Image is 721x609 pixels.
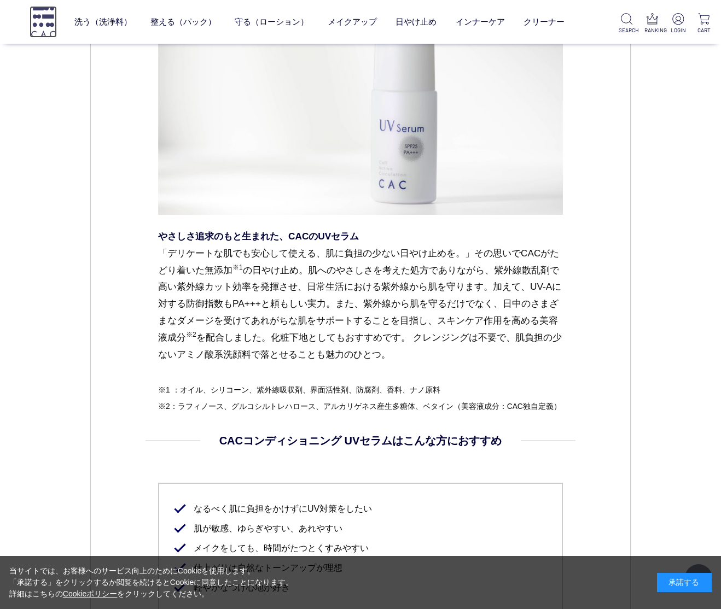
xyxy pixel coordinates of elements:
li: メイクをしても、時間がたつとくすみやすい [175,538,546,558]
p: CART [696,26,712,34]
li: なるべく肌に負担をかけずにUV対策をしたい [175,499,546,519]
a: LOGIN [670,13,687,34]
a: Cookieポリシー [63,589,118,598]
p: LOGIN [670,26,687,34]
p: RANKING [644,26,661,34]
p: 「デリケートな肌でも安心して使える、肌に負担の少ない日やけ止めを。」その思いでCACがたどり着いた無添加 の日やけ止め。肌へのやさしさを考えた処方でありながら、紫外線散乱剤で高い紫外線カット効率... [158,228,563,381]
a: RANKING [644,13,661,34]
span: ※1 ：オイル、シリコーン、紫外線吸収剤、界面活性剤、防腐剤、香料、ナノ原料 ※2：ラフィノース、グルコシルトレハロース、アルカリゲネス産生多糖体、ベタイン（美容液成分：CAC独自定義） [158,386,561,411]
span: ※2 [186,331,196,339]
a: メイクアップ [328,8,377,36]
a: SEARCH [619,13,635,34]
div: 当サイトでは、お客様へのサービス向上のためにCookieを使用します。 「承諾する」をクリックするか閲覧を続けるとCookieに同意したことになります。 詳細はこちらの をクリックしてください。 [9,565,294,600]
img: logo [30,6,57,37]
a: CART [696,13,712,34]
h4: CACコンディショニング UVセラムはこんな方におすすめ [219,432,502,449]
a: 日やけ止め [396,8,437,36]
span: やさしさ追求のもと生まれた、CACのUVセラム [158,228,563,245]
a: 整える（パック） [150,8,216,36]
a: インナーケア [456,8,505,36]
a: クリーナー [524,8,565,36]
a: 洗う（洗浄料） [74,8,132,36]
p: SEARCH [619,26,635,34]
span: ※1 [232,263,243,271]
a: 守る（ローション） [235,8,309,36]
li: 肌が敏感、ゆらぎやすい、あれやすい [175,519,546,538]
div: 承諾する [657,573,712,592]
